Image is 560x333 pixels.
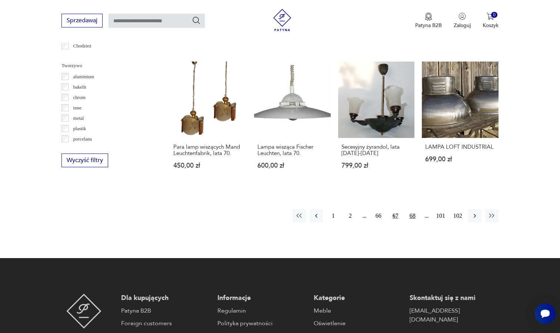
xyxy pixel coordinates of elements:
p: Skontaktuj się z nami [410,294,499,303]
p: Dla kupujących [121,294,210,303]
p: bakelit [73,83,86,91]
button: 102 [451,209,464,222]
a: Para lamp wiszących Mand Leuchtenfabrik, lata 70.Para lamp wiszących Mand Leuchtenfabrik, lata 70... [170,62,247,184]
p: Zaloguj [454,22,471,29]
p: porcelana [73,135,92,143]
p: metal [73,114,84,122]
img: Ikona medalu [425,13,432,21]
a: Sprzedawaj [61,19,103,24]
p: Ćmielów [73,52,91,60]
a: Ikona medaluPatyna B2B [415,13,442,29]
a: Polityka prywatności [217,319,306,328]
p: porcelit [73,145,88,154]
p: inne [73,104,81,112]
img: Ikonka użytkownika [459,13,466,20]
div: 0 [491,12,497,18]
button: 68 [406,209,419,222]
a: Patyna B2B [121,306,210,315]
img: Patyna - sklep z meblami i dekoracjami vintage [66,294,101,329]
button: 67 [389,209,402,222]
a: LAMPA LOFT INDUSTRIALLAMPA LOFT INDUSTRIAL699,00 zł [422,62,499,184]
button: Szukaj [192,16,201,25]
button: 2 [344,209,357,222]
p: plastik [73,125,86,133]
a: Secesyjny żyrandol, lata 1900-1920Secesyjny żyrandol, lata [DATE]-[DATE]799,00 zł [338,62,415,184]
button: Wyczyść filtry [61,154,108,167]
button: Patyna B2B [415,13,442,29]
button: Sprzedawaj [61,14,103,27]
button: 101 [434,209,447,222]
p: Tworzywo [61,62,152,70]
button: 0Koszyk [483,13,499,29]
h3: Lampa wisząca Fischer Leuchten, lata 70. [257,144,327,156]
p: chrom [73,93,86,102]
p: Kategorie [314,294,403,303]
p: Koszyk [483,22,499,29]
p: 699,00 zł [425,156,495,162]
a: Lampa wisząca Fischer Leuchten, lata 70.Lampa wisząca Fischer Leuchten, lata 70.600,00 zł [254,62,331,184]
img: Patyna - sklep z meblami i dekoracjami vintage [271,9,293,31]
h3: Secesyjny żyrandol, lata [DATE]-[DATE] [341,144,411,156]
h3: LAMPA LOFT INDUSTRIAL [425,144,495,150]
a: Oświetlenie [314,319,403,328]
a: Foreign customers [121,319,210,328]
h3: Para lamp wiszących Mand Leuchtenfabrik, lata 70. [173,144,243,156]
button: Zaloguj [454,13,471,29]
iframe: Smartsupp widget button [535,303,556,324]
p: 799,00 zł [341,162,411,169]
a: [EMAIL_ADDRESS][DOMAIN_NAME] [410,306,499,324]
p: 450,00 zł [173,162,243,169]
img: Ikona koszyka [487,13,494,20]
p: 600,00 zł [257,162,327,169]
a: Regulamin [217,306,306,315]
p: Informacje [217,294,306,303]
button: 1 [327,209,340,222]
p: Patyna B2B [415,22,442,29]
button: 66 [372,209,385,222]
p: aluminium [73,73,94,81]
a: Meble [314,306,403,315]
p: Chodzież [73,42,91,50]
